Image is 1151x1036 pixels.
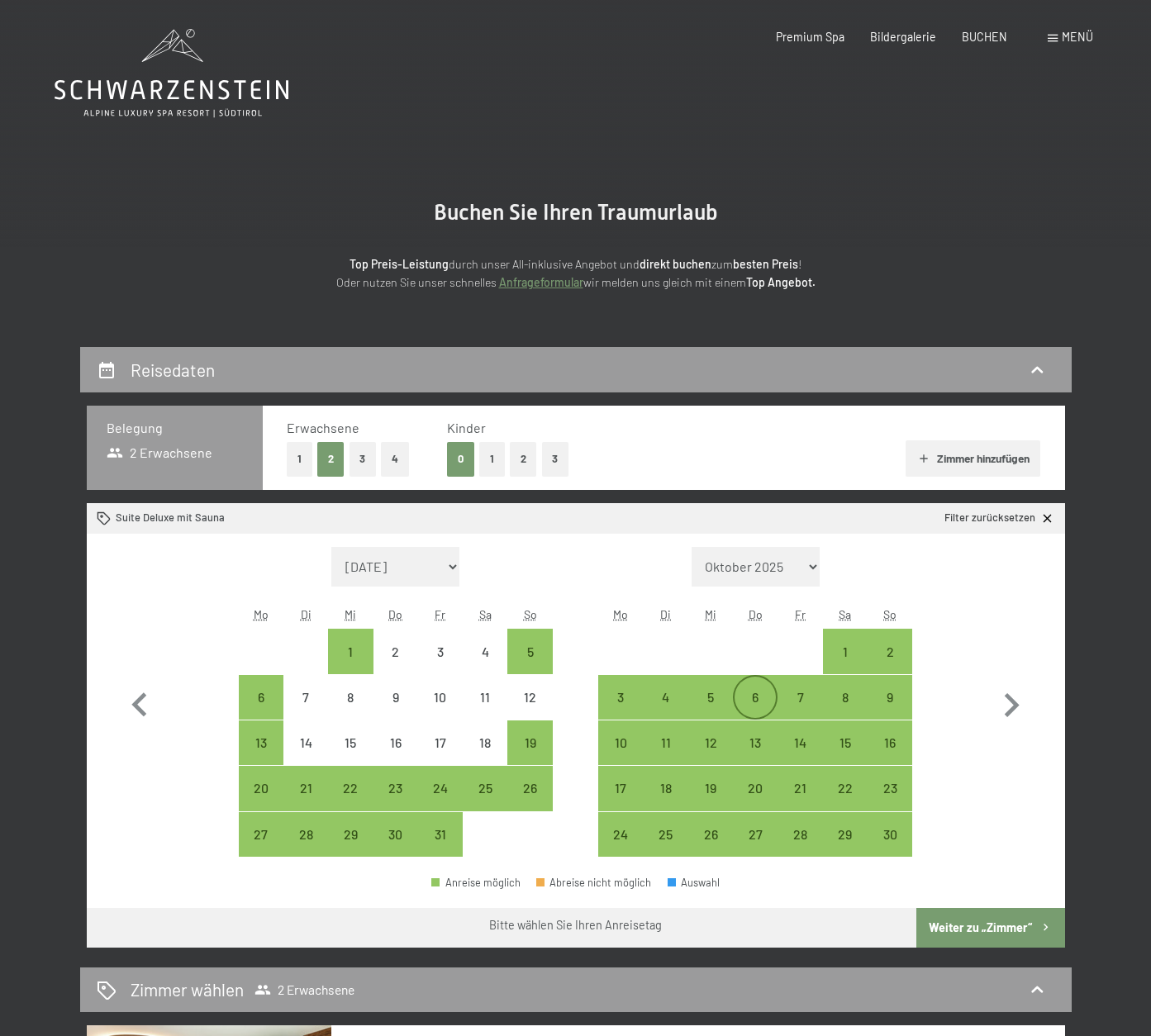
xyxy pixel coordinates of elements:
div: Anreise möglich [868,629,912,673]
span: Bildergalerie [870,30,936,44]
div: Anreise nicht möglich [283,720,328,765]
div: Thu Oct 09 2025 [373,675,418,720]
div: 15 [330,736,371,777]
div: 21 [779,782,820,823]
div: Anreise möglich [688,720,733,765]
div: Thu Oct 23 2025 [373,766,418,810]
div: 6 [240,691,282,732]
div: 1 [330,645,371,687]
div: Sun Oct 26 2025 [507,766,552,810]
div: Anreise möglich [507,766,552,810]
div: 8 [330,691,371,732]
abbr: Samstag [839,607,851,621]
div: Thu Nov 27 2025 [733,812,778,857]
div: Anreise nicht möglich [373,629,418,673]
div: 6 [735,691,776,732]
abbr: Sonntag [524,607,537,621]
div: 17 [420,736,461,777]
div: Thu Oct 16 2025 [373,720,418,765]
button: 3 [542,442,569,476]
span: Kinder [447,420,486,435]
div: Sat Nov 08 2025 [823,675,868,720]
div: Fri Oct 03 2025 [418,629,463,673]
span: 2 Erwachsene [107,444,213,462]
div: Mon Oct 06 2025 [239,675,283,720]
div: Anreise möglich [239,675,283,720]
div: Anreise möglich [778,766,822,810]
div: 16 [375,736,416,777]
div: Anreise nicht möglich [328,720,373,765]
div: Anreise möglich [733,675,778,720]
div: Anreise möglich [823,812,868,857]
span: Buchen Sie Ihren Traumurlaub [434,200,718,225]
div: 30 [375,828,416,869]
button: 2 [317,442,345,476]
div: 31 [420,828,461,869]
div: 4 [464,645,506,687]
div: Mon Oct 13 2025 [239,720,283,765]
div: Anreise möglich [644,720,688,765]
div: 5 [509,645,550,687]
div: Tue Nov 18 2025 [644,766,688,810]
div: 28 [779,828,820,869]
div: Anreise möglich [328,812,373,857]
div: 22 [330,782,371,823]
div: 9 [375,691,416,732]
span: 2 Erwachsene [254,981,354,998]
div: Sun Oct 19 2025 [507,720,552,765]
div: 12 [509,691,550,732]
div: Anreise möglich [507,720,552,765]
button: 1 [479,442,505,476]
span: Menü [1062,30,1093,44]
div: Anreise möglich [598,720,643,765]
div: Anreise nicht möglich [463,675,507,720]
div: 20 [735,782,776,823]
div: Anreise möglich [778,812,822,857]
div: Anreise möglich [328,766,373,810]
div: Abreise nicht möglich [536,877,652,888]
h2: Reisedaten [131,359,215,380]
button: 4 [381,442,409,476]
abbr: Freitag [435,607,445,621]
div: Anreise möglich [688,675,733,720]
div: 3 [600,691,641,732]
button: Vorheriger Monat [116,547,164,858]
div: 10 [420,691,461,732]
div: Sun Nov 16 2025 [868,720,912,765]
div: Fri Nov 07 2025 [778,675,822,720]
div: 2 [375,645,416,687]
div: Sun Nov 30 2025 [868,812,912,857]
div: Tue Nov 04 2025 [644,675,688,720]
div: Anreise möglich [239,720,283,765]
div: 16 [869,736,911,777]
div: 13 [240,736,282,777]
div: Thu Nov 06 2025 [733,675,778,720]
div: Anreise möglich [778,675,822,720]
div: 17 [600,782,641,823]
div: Sat Oct 25 2025 [463,766,507,810]
svg: Zimmer [97,511,111,525]
div: Wed Oct 08 2025 [328,675,373,720]
div: 23 [375,782,416,823]
div: Thu Oct 30 2025 [373,812,418,857]
div: Anreise möglich [688,812,733,857]
div: Fri Nov 28 2025 [778,812,822,857]
div: Sun Nov 02 2025 [868,629,912,673]
div: Tue Nov 25 2025 [644,812,688,857]
div: Anreise nicht möglich [418,629,463,673]
div: Thu Oct 02 2025 [373,629,418,673]
div: Sat Oct 11 2025 [463,675,507,720]
div: Anreise möglich [418,812,463,857]
div: Tue Oct 28 2025 [283,812,328,857]
div: 30 [869,828,911,869]
div: Anreise möglich [283,812,328,857]
div: 9 [869,691,911,732]
div: Anreise möglich [598,675,643,720]
div: Sun Oct 12 2025 [507,675,552,720]
button: Weiter zu „Zimmer“ [916,908,1064,948]
abbr: Dienstag [660,607,671,621]
div: 19 [690,782,731,823]
div: Mon Nov 24 2025 [598,812,643,857]
div: Anreise nicht möglich [328,675,373,720]
h3: Belegung [107,419,243,437]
